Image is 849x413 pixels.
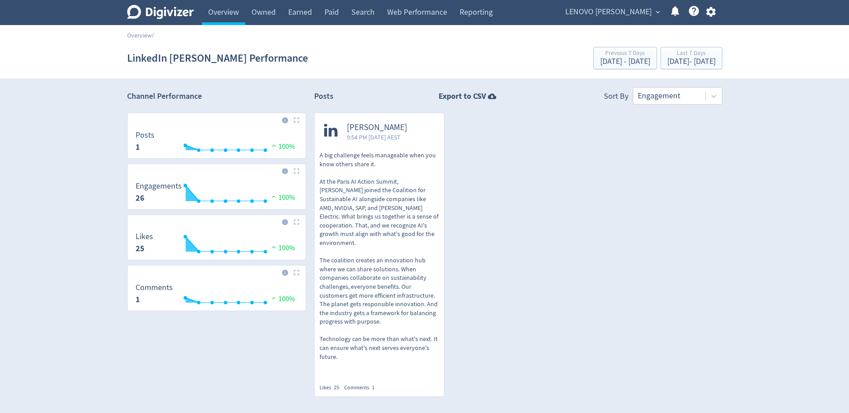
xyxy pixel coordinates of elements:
[131,283,302,307] svg: Comments 1
[269,244,278,250] img: positive-performance.svg
[269,295,295,303] span: 100%
[136,232,153,242] dt: Likes
[334,384,339,391] span: 25
[593,47,657,69] button: Previous 7 Days[DATE] - [DATE]
[439,91,486,102] strong: Export to CSV
[562,5,662,19] button: LENOVO [PERSON_NAME]
[269,193,295,202] span: 100%
[127,31,152,39] a: Overview
[136,294,140,305] strong: 1
[347,122,407,133] span: [PERSON_NAME]
[131,131,302,155] svg: Posts 1
[344,384,380,392] div: Comments
[600,58,650,66] div: [DATE] - [DATE]
[269,142,278,149] img: positive-performance.svg
[315,113,444,377] a: [PERSON_NAME]9:54 PM [DATE] AESTA big challenge feels manageable when you know others share it. A...
[269,244,295,253] span: 100%
[347,133,407,142] span: 9:54 PM [DATE] AEST
[127,91,306,102] h2: Channel Performance
[136,282,173,293] dt: Comments
[131,232,302,256] svg: Likes 25
[314,91,333,105] h2: Posts
[269,295,278,301] img: positive-performance.svg
[604,91,628,105] div: Sort By
[131,182,302,206] svg: Engagements 26
[294,117,299,123] img: Placeholder
[136,181,182,191] dt: Engagements
[136,193,145,203] strong: 26
[600,50,650,58] div: Previous 7 Days
[269,142,295,151] span: 100%
[667,58,716,66] div: [DATE] - [DATE]
[667,50,716,58] div: Last 7 Days
[320,151,439,361] p: A big challenge feels manageable when you know others share it. At the Paris AI Action Summit, [P...
[269,193,278,200] img: positive-performance.svg
[136,243,145,254] strong: 25
[661,47,722,69] button: Last 7 Days[DATE]- [DATE]
[136,142,140,152] strong: 1
[152,31,154,39] span: /
[654,8,662,16] span: expand_more
[294,219,299,225] img: Placeholder
[565,5,652,19] span: LENOVO [PERSON_NAME]
[127,44,308,72] h1: LinkedIn [PERSON_NAME] Performance
[320,384,344,392] div: Likes
[294,168,299,174] img: Placeholder
[136,130,154,140] dt: Posts
[372,384,375,391] span: 1
[294,270,299,275] img: Placeholder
